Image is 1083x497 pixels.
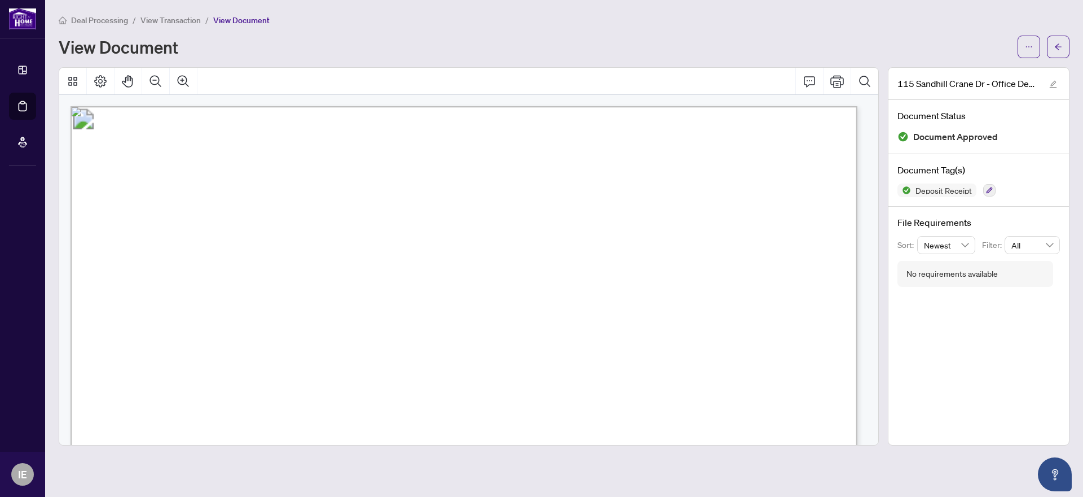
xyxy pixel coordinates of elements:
span: View Document [213,15,270,25]
h4: Document Tag(s) [897,163,1060,177]
h4: File Requirements [897,216,1060,229]
span: View Transaction [140,15,201,25]
div: No requirements available [906,268,998,280]
li: / [205,14,209,27]
li: / [133,14,136,27]
img: Document Status [897,131,909,142]
span: Newest [924,237,969,254]
span: edit [1049,80,1057,88]
span: Deal Processing [71,15,128,25]
span: Document Approved [913,129,998,145]
span: home [59,16,67,24]
span: All [1011,237,1053,254]
h1: View Document [59,38,178,56]
p: Sort: [897,239,917,251]
p: Filter: [982,239,1005,251]
span: Deposit Receipt [911,186,976,194]
img: logo [9,8,36,29]
span: ellipsis [1025,43,1033,51]
button: Open asap [1038,457,1072,491]
img: Status Icon [897,184,911,197]
span: 115 Sandhill Crane Dr - Office Deposit Receipt.pdf [897,77,1038,90]
span: IE [18,467,27,482]
span: arrow-left [1054,43,1062,51]
h4: Document Status [897,109,1060,123]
